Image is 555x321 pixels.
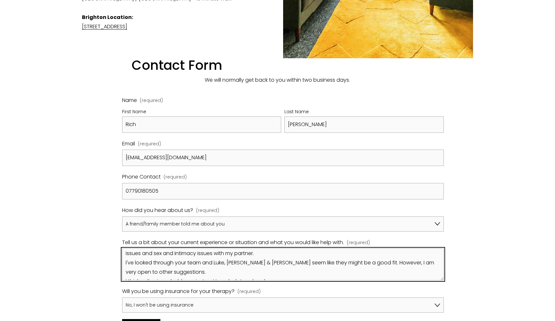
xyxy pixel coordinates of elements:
[140,98,163,103] span: (required)
[122,96,137,105] span: Name
[122,238,344,247] span: Tell us a bit about your current experience or situation and what you would like help with.
[122,216,444,232] select: How did you hear about us?
[284,108,444,116] div: Last Name
[122,248,444,280] textarea: Hi! I'm a [DEMOGRAPHIC_DATA] in an open relationship and looking for some individual therapy. I'm...
[237,288,261,296] span: (required)
[164,173,187,181] span: (required)
[138,140,161,148] span: (required)
[82,14,133,21] strong: Brighton Location:
[347,239,370,247] span: (required)
[196,206,219,215] span: (required)
[122,206,193,215] span: How did you hear about us?
[82,42,473,74] h1: Contact Form
[122,139,135,149] span: Email
[122,172,161,182] span: Phone Contact
[122,287,235,296] span: Will you be using insurance for your therapy?
[82,23,127,30] a: [STREET_ADDRESS]
[122,298,444,313] select: Will you be using insurance for your therapy?
[82,76,473,85] p: We will normally get back to you within two business days.
[122,108,282,116] div: First Name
